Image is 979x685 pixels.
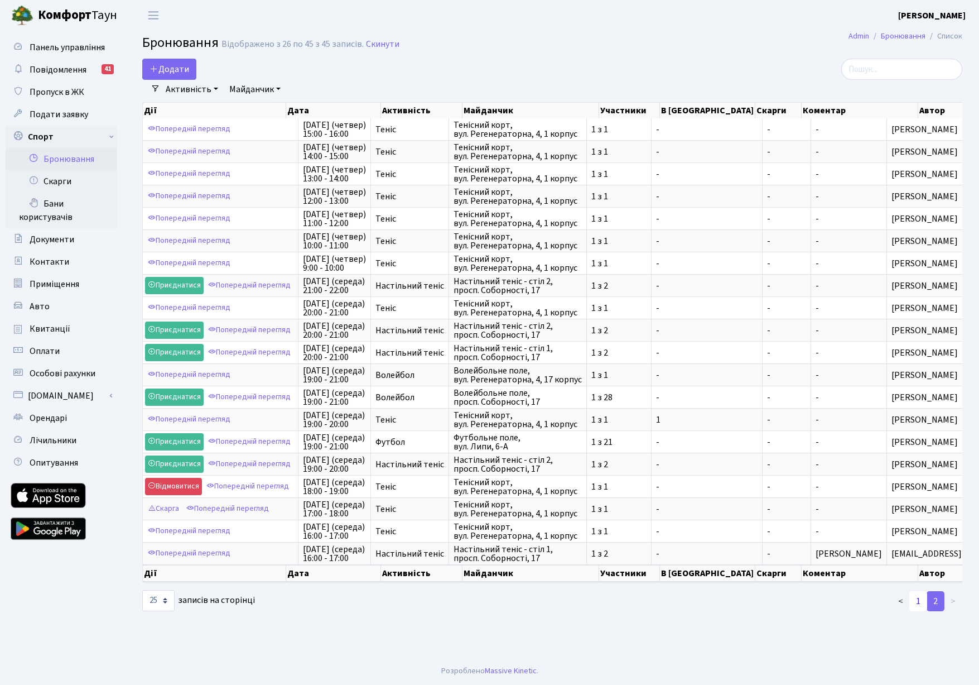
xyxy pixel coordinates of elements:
span: Тенісний корт, вул. Регенераторна, 4, 1 корпус [454,411,582,429]
span: - [656,304,758,313]
span: - [816,190,819,203]
span: - [767,393,806,402]
span: Пропуск в ЖК [30,86,84,98]
span: Теніс [375,482,444,491]
a: Попередній перегляд [205,433,293,451]
span: - [656,214,758,223]
a: Приєднатися [145,456,204,473]
a: Попередній перегляд [145,188,233,205]
span: - [656,438,758,447]
span: Волейбольне поле, вул. Регенераторна, 4, 17 корпус [454,366,582,384]
span: 1 з 1 [591,237,647,246]
span: Теніс [375,192,444,201]
a: Попередній перегляд [205,389,293,406]
span: - [816,235,819,247]
span: Волейбол [375,371,444,380]
span: [DATE] (середа) 19:00 - 21:00 [303,366,366,384]
a: Орендарі [6,407,117,429]
span: 1 з 1 [591,170,647,179]
span: [DATE] (середа) 19:00 - 21:00 [303,433,366,451]
div: 41 [102,64,114,74]
span: Теніс [375,237,444,246]
span: Настільний теніс [375,348,444,357]
span: - [816,123,819,136]
span: - [656,326,758,335]
span: 1 з 1 [591,259,647,268]
span: - [767,304,806,313]
span: - [816,213,819,225]
span: - [816,525,819,538]
th: Активність [381,565,462,582]
th: Дата [286,103,381,118]
a: Майданчик [225,80,285,99]
span: Тенісний корт, вул. Регенераторна, 4, 1 корпус [454,299,582,317]
span: - [816,324,819,337]
span: - [816,280,819,292]
span: 1 [656,415,758,424]
span: Подати заявку [30,108,88,121]
span: [DATE] (четвер) 15:00 - 16:00 [303,121,366,138]
span: - [656,147,758,156]
a: Лічильники [6,429,117,452]
span: - [816,257,819,270]
a: Опитування [6,452,117,474]
a: Попередній перегляд [205,344,293,361]
a: Приєднатися [145,389,204,406]
th: Участники [599,103,660,118]
th: Активність [381,103,462,118]
span: 1 з 1 [591,304,647,313]
span: - [656,259,758,268]
th: Коментар [802,565,918,582]
span: Настільний теніс - стіл 2, просп. Соборності, 17 [454,456,582,473]
a: 1 [909,591,927,611]
span: [DATE] (четвер) 10:00 - 11:00 [303,232,366,250]
span: 1 з 1 [591,214,647,223]
span: Теніс [375,527,444,536]
img: logo.png [11,4,33,27]
span: Теніс [375,125,444,134]
span: - [656,237,758,246]
span: - [767,326,806,335]
span: [DATE] (середа) 19:00 - 21:00 [303,389,366,406]
span: [DATE] (середа) 16:00 - 17:00 [303,523,366,540]
th: Коментар [802,103,918,118]
span: - [656,549,758,558]
a: Панель управління [6,36,117,59]
a: Скинути [366,39,399,50]
a: [PERSON_NAME] [898,9,966,22]
span: - [816,436,819,448]
span: - [816,458,819,471]
span: [DATE] (середа) 21:00 - 22:00 [303,277,366,295]
span: Теніс [375,259,444,268]
input: Пошук... [841,59,962,80]
span: Теніс [375,304,444,313]
span: - [656,348,758,357]
a: Admin [848,30,869,42]
a: Попередній перегляд [145,143,233,160]
span: - [767,527,806,536]
span: 1 з 2 [591,348,647,357]
span: 1 з 1 [591,192,647,201]
span: - [656,393,758,402]
span: Бронювання [142,33,219,52]
span: Тенісний корт, вул. Регенераторна, 4, 1 корпус [454,255,582,272]
span: Тенісний корт, вул. Регенераторна, 4, 1 корпус [454,500,582,518]
span: Таун [38,6,117,25]
a: Бронювання [881,30,925,42]
span: Волейбольне поле, просп. Соборності, 17 [454,389,582,406]
span: - [767,147,806,156]
a: Пропуск в ЖК [6,81,117,103]
a: [DOMAIN_NAME] [6,385,117,407]
span: - [656,527,758,536]
span: - [767,415,806,424]
li: Список [925,30,962,42]
span: - [656,460,758,469]
span: Контакти [30,256,69,268]
a: Повідомлення41 [6,59,117,81]
span: - [656,371,758,380]
span: - [656,482,758,491]
span: - [816,503,819,515]
span: Тенісний корт, вул. Регенераторна, 4, 1 корпус [454,210,582,228]
span: - [767,348,806,357]
a: Попередній перегляд [145,366,233,384]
